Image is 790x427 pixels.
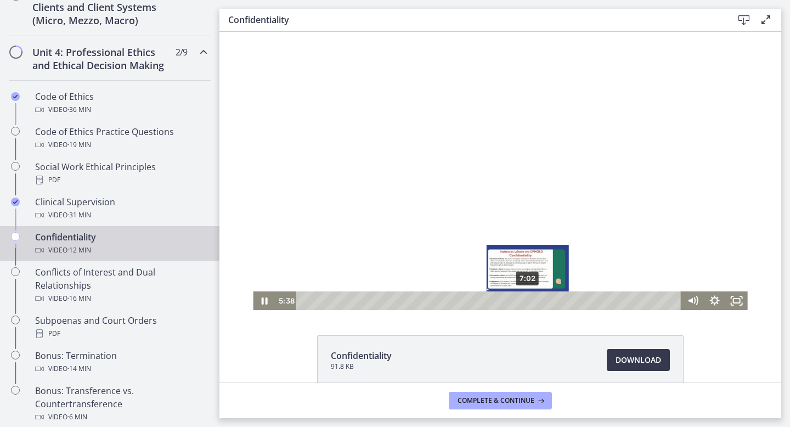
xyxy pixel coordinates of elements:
div: Social Work Ethical Principles [35,160,206,187]
iframe: Video Lesson [219,32,781,310]
button: Complete & continue [449,392,552,409]
span: · 31 min [67,209,91,222]
span: Complete & continue [458,396,534,405]
span: 91.8 KB [331,362,392,371]
div: Video [35,292,206,305]
div: Confidentiality [35,231,206,257]
a: Download [607,349,670,371]
button: Fullscreen [506,260,528,278]
button: Mute [462,260,484,278]
span: 2 / 9 [176,46,187,59]
div: Code of Ethics Practice Questions [35,125,206,151]
h3: Confidentiality [228,13,715,26]
div: Video [35,103,206,116]
div: Bonus: Termination [35,349,206,375]
span: · 14 min [67,362,91,375]
div: Video [35,138,206,151]
div: Code of Ethics [35,90,206,116]
h2: Unit 4: Professional Ethics and Ethical Decision Making [32,46,166,72]
div: Subpoenas and Court Orders [35,314,206,340]
div: Video [35,209,206,222]
span: Confidentiality [331,349,392,362]
i: Completed [11,92,20,101]
i: Completed [11,198,20,206]
span: · 16 min [67,292,91,305]
div: Video [35,244,206,257]
div: Video [35,362,206,375]
button: Show settings menu [484,260,506,278]
span: · 6 min [67,411,87,424]
span: · 36 min [67,103,91,116]
div: Clinical Supervision [35,195,206,222]
div: PDF [35,327,206,340]
span: · 12 min [67,244,91,257]
div: Video [35,411,206,424]
div: Bonus: Transference vs. Countertransference [35,384,206,424]
div: Conflicts of Interest and Dual Relationships [35,266,206,305]
span: Download [616,353,661,367]
div: PDF [35,173,206,187]
span: · 19 min [67,138,91,151]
